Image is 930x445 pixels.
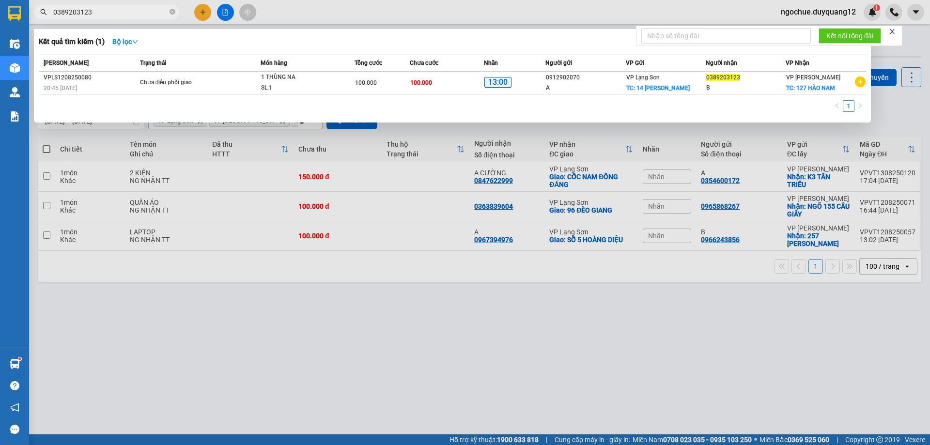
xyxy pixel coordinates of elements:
[546,73,625,83] div: 0912902070
[706,83,785,93] div: B
[44,73,137,83] div: VPLS1208250080
[170,8,175,17] span: close-circle
[706,60,737,66] span: Người nhận
[889,28,896,35] span: close
[10,63,20,73] img: warehouse-icon
[261,72,334,83] div: 1 THÙNG NA
[355,60,382,66] span: Tổng cước
[140,77,213,88] div: Chưa điều phối giao
[831,100,843,112] button: left
[132,38,139,45] span: down
[18,357,21,360] sup: 1
[53,7,168,17] input: Tìm tên, số ĐT hoặc mã đơn
[10,39,20,49] img: warehouse-icon
[843,101,854,111] a: 1
[10,87,20,97] img: warehouse-icon
[786,74,840,81] span: VP [PERSON_NAME]
[355,79,377,86] span: 100.000
[44,60,89,66] span: [PERSON_NAME]
[10,403,19,412] span: notification
[626,74,660,81] span: VP Lạng Sơn
[410,79,432,86] span: 100.000
[44,85,77,92] span: 20:45 [DATE]
[854,100,866,112] button: right
[410,60,438,66] span: Chưa cước
[855,77,866,87] span: plus-circle
[261,60,287,66] span: Món hàng
[8,6,21,21] img: logo-vxr
[545,60,572,66] span: Người gửi
[854,100,866,112] li: Next Page
[261,83,334,93] div: SL: 1
[10,359,20,369] img: warehouse-icon
[831,100,843,112] li: Previous Page
[834,103,840,108] span: left
[10,381,19,390] span: question-circle
[170,9,175,15] span: close-circle
[10,425,19,434] span: message
[786,85,835,92] span: TC: 127 HÀO NAM
[786,60,809,66] span: VP Nhận
[484,77,511,88] span: 13:00
[40,9,47,15] span: search
[857,103,863,108] span: right
[826,31,873,41] span: Kết nối tổng đài
[626,60,644,66] span: VP Gửi
[39,37,105,47] h3: Kết quả tìm kiếm ( 1 )
[484,60,498,66] span: Nhãn
[843,100,854,112] li: 1
[819,28,881,44] button: Kết nối tổng đài
[706,74,740,81] span: 0389203123
[112,38,139,46] strong: Bộ lọc
[546,83,625,93] div: A
[10,111,20,122] img: solution-icon
[140,60,166,66] span: Trạng thái
[626,85,690,92] span: TC: 14 [PERSON_NAME]
[105,34,146,49] button: Bộ lọcdown
[641,28,811,44] input: Nhập số tổng đài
